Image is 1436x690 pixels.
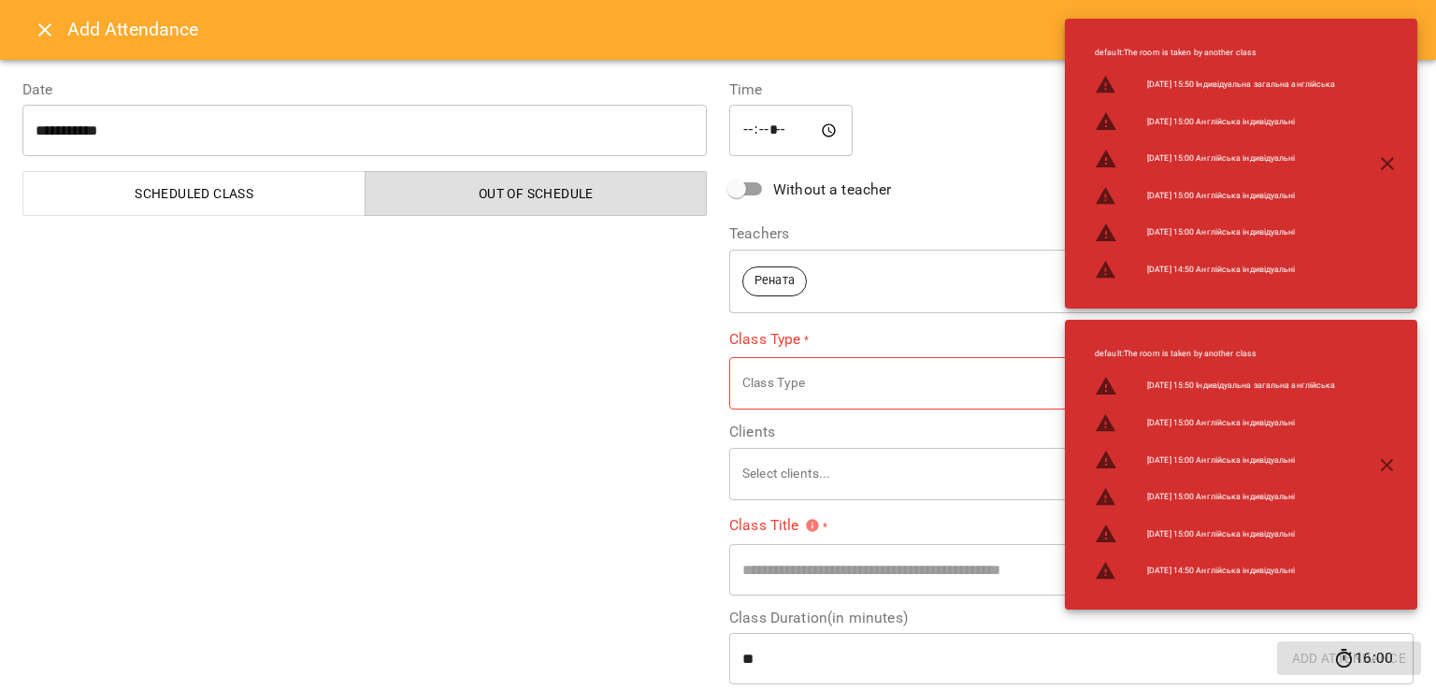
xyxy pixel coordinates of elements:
label: Clients [729,424,1414,439]
p: Select clients... [742,465,1384,483]
span: Class Title [729,518,820,533]
button: Scheduled class [22,171,366,216]
div: Рената [729,249,1414,313]
button: Out of Schedule [365,171,708,216]
label: Class Type [729,328,1414,350]
h6: Add Attendance [67,15,1414,44]
span: Without a teacher [773,179,892,201]
svg: Please specify class title or select clients [805,518,820,533]
label: Teachers [729,226,1414,241]
li: default : The room is taken by another class [1080,340,1350,367]
li: [DATE] 15:50 Індивідуальна загальна англійська [1080,367,1350,405]
li: default : The room is taken by another class [1080,39,1350,66]
div: Select clients... [729,447,1414,500]
button: Close [22,7,67,52]
li: [DATE] 15:00 Англійська індивідуальні [1080,405,1350,442]
span: Рената [743,272,806,290]
li: [DATE] 15:00 Англійська індивідуальні [1080,515,1350,553]
li: [DATE] 15:00 Англійська індивідуальні [1080,214,1350,252]
label: Class Duration(in minutes) [729,611,1414,625]
p: Class Type [742,374,1384,393]
li: [DATE] 15:00 Англійська індивідуальні [1080,103,1350,140]
li: [DATE] 14:50 Англійська індивідуальні [1080,553,1350,590]
li: [DATE] 15:00 Англійська індивідуальні [1080,479,1350,516]
li: [DATE] 15:00 Англійська індивідуальні [1080,441,1350,479]
li: [DATE] 14:50 Англійська індивідуальні [1080,252,1350,289]
label: Time [729,82,1414,97]
li: [DATE] 15:00 Англійська індивідуальні [1080,178,1350,215]
label: Date [22,82,707,97]
li: [DATE] 15:00 Англійська індивідуальні [1080,140,1350,178]
span: Scheduled class [35,182,354,205]
div: Class Type [729,357,1414,410]
span: Out of Schedule [377,182,696,205]
li: [DATE] 15:50 Індивідуальна загальна англійська [1080,66,1350,104]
